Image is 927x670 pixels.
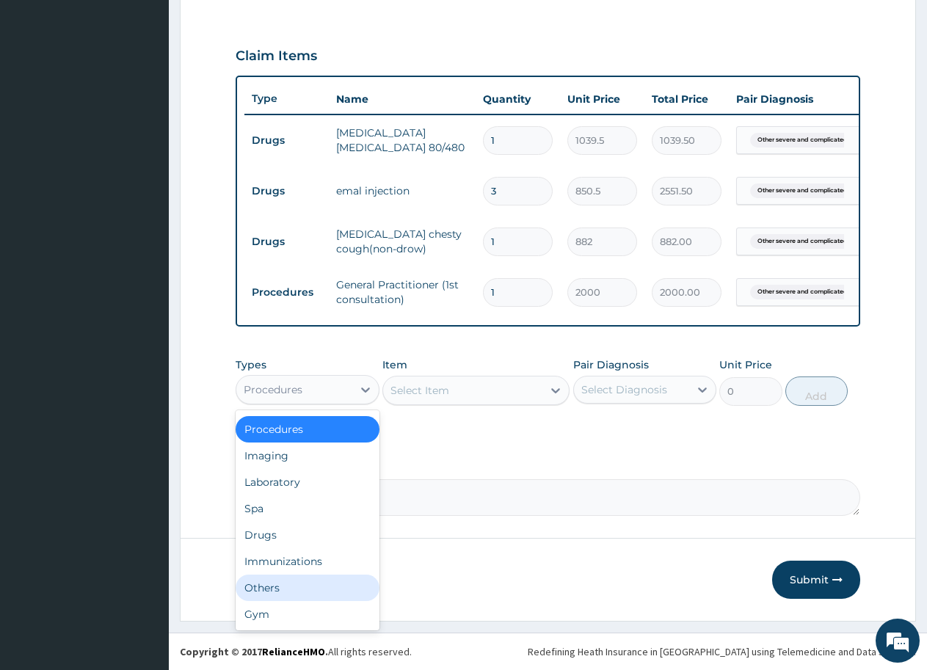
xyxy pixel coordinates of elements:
[785,376,848,406] button: Add
[581,382,667,397] div: Select Diagnosis
[244,85,329,112] th: Type
[244,279,329,306] td: Procedures
[236,575,379,601] div: Others
[241,7,276,43] div: Minimize live chat window
[329,118,476,162] td: [MEDICAL_DATA] [MEDICAL_DATA] 80/480
[236,601,379,627] div: Gym
[236,359,266,371] label: Types
[729,84,890,114] th: Pair Diagnosis
[244,127,329,154] td: Drugs
[329,84,476,114] th: Name
[244,178,329,205] td: Drugs
[750,133,865,148] span: Other severe and complicated P...
[180,645,328,658] strong: Copyright © 2017 .
[719,357,772,372] label: Unit Price
[528,644,916,659] div: Redefining Heath Insurance in [GEOGRAPHIC_DATA] using Telemedicine and Data Science!
[329,270,476,314] td: General Practitioner (1st consultation)
[382,357,407,372] label: Item
[560,84,644,114] th: Unit Price
[236,48,317,65] h3: Claim Items
[236,495,379,522] div: Spa
[169,633,927,670] footer: All rights reserved.
[236,548,379,575] div: Immunizations
[76,82,247,101] div: Chat with us now
[262,645,325,658] a: RelianceHMO
[750,183,865,198] span: Other severe and complicated P...
[329,176,476,205] td: emal injection
[27,73,59,110] img: d_794563401_company_1708531726252_794563401
[573,357,649,372] label: Pair Diagnosis
[644,84,729,114] th: Total Price
[7,401,280,452] textarea: Type your message and hit 'Enter'
[390,383,449,398] div: Select Item
[236,522,379,548] div: Drugs
[476,84,560,114] th: Quantity
[236,443,379,469] div: Imaging
[244,382,302,397] div: Procedures
[236,416,379,443] div: Procedures
[85,185,203,333] span: We're online!
[772,561,860,599] button: Submit
[329,219,476,263] td: [MEDICAL_DATA] chesty cough(non-drow)
[244,228,329,255] td: Drugs
[750,234,865,249] span: Other severe and complicated P...
[750,285,865,299] span: Other severe and complicated P...
[236,459,860,471] label: Comment
[236,469,379,495] div: Laboratory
